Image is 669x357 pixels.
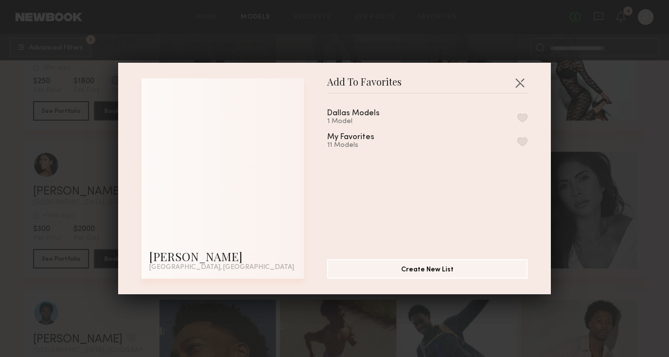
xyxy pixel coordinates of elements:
[512,75,528,90] button: Close
[149,249,296,264] div: [PERSON_NAME]
[327,109,380,118] div: Dallas Models
[327,133,374,142] div: My Favorites
[327,142,398,149] div: 11 Models
[327,259,528,279] button: Create New List
[327,118,403,125] div: 1 Model
[327,78,402,93] span: Add To Favorites
[149,264,296,271] div: [GEOGRAPHIC_DATA], [GEOGRAPHIC_DATA]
